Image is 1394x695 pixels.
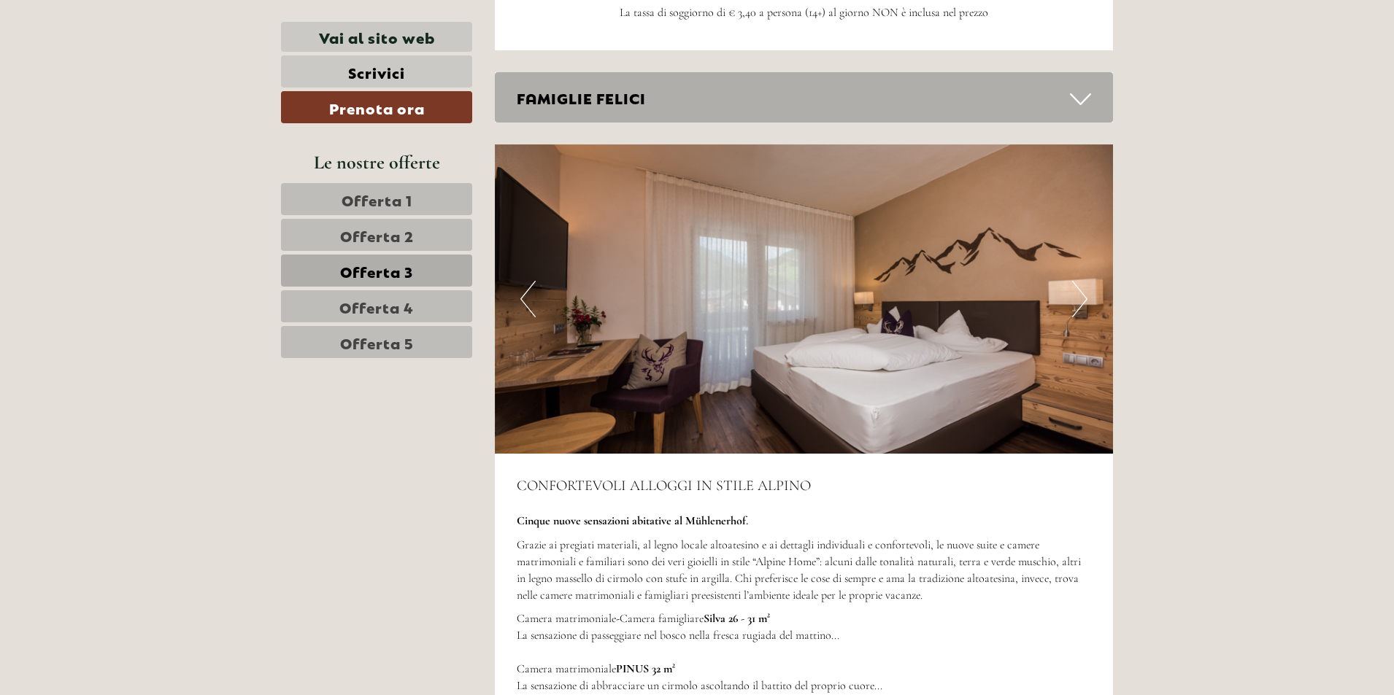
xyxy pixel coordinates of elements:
[746,513,748,528] span: .
[517,537,1092,603] p: Grazie ai pregiati materiali, al legno locale altoatesino e ai dettagli individuali e confortevol...
[517,661,1092,677] p: Camera matrimoniale
[281,149,472,176] div: Le nostre offerte
[11,39,202,84] div: Buon giorno, come possiamo aiutarla?
[281,22,472,52] a: Vai al sito web
[342,189,412,209] span: Offerta 1
[340,225,414,245] span: Offerta 2
[1072,281,1087,317] button: Next
[517,513,748,528] strong: Cinque nuove sensazioni abitative al Mühlenerhof
[520,281,536,317] button: Previous
[22,42,195,54] div: [GEOGRAPHIC_DATA]
[620,5,988,20] span: La tassa di soggiorno di € 3,40 a persona (14+) al giorno NON è inclusa nel prezzo
[340,332,414,352] span: Offerta 5
[495,72,1114,123] div: FAMIGLIE FELICI
[704,611,770,626] strong: Silva 26 - 31 m²
[489,378,575,410] button: Invia
[517,677,1092,694] p: La sensazione di abbracciare un cirmolo ascoltando il battito del proprio cuore...
[616,661,675,676] strong: PINUS 32 m²
[339,296,414,317] span: Offerta 4
[616,611,620,626] strong: -
[281,55,472,88] a: Scrivici
[517,610,1092,627] p: Camera matrimoniale Camera famigliare
[517,477,811,494] span: CONFORTEVOLI ALLOGGI IN STILE ALPINO
[517,627,1092,644] p: La sensazione di passeggiare nel bosco nella fresca rugiada del mattino...
[255,11,320,36] div: giovedì
[281,91,472,123] a: Prenota ora
[340,260,413,281] span: Offerta 3
[22,71,195,81] small: 08:01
